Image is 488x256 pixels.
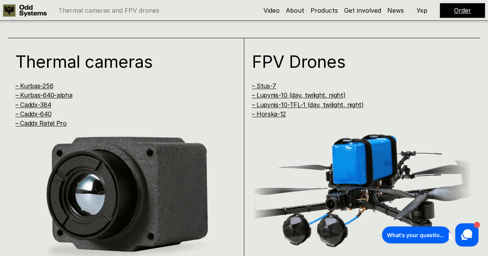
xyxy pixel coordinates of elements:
p: Укр [417,7,427,13]
a: News [387,7,404,14]
a: – Caddx Ratel Pro [15,119,67,127]
a: Get involved [344,7,381,14]
iframe: HelpCrunch [380,221,480,248]
a: Video [263,7,280,14]
h1: FPV Drones [252,53,459,70]
a: Products [311,7,338,14]
h1: Thermal cameras [15,53,223,70]
a: – Stus-7 [252,82,276,90]
a: – Caddx-640 [15,110,51,118]
a: About [286,7,304,14]
a: – Lupynis-10 (day, twilight, night) [252,91,346,99]
a: – Kurbas-640-alpha [15,91,72,99]
a: – Kurbas-256 [15,82,53,90]
a: Order [454,7,471,14]
a: – Lupynis-10-TFL-1 (day, twilight, night) [252,101,364,109]
a: – Caddx-384 [15,101,51,109]
a: – Horska-12 [252,110,286,118]
p: Thermal cameras and FPV drones [58,7,159,13]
